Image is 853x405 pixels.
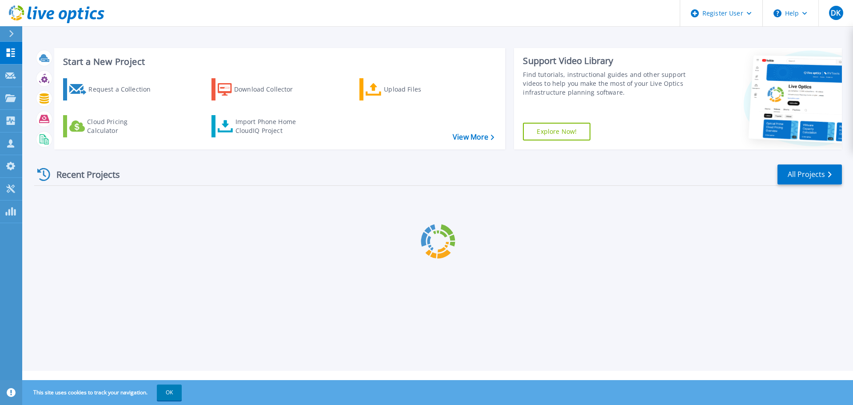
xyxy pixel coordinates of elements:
[87,117,158,135] div: Cloud Pricing Calculator
[34,164,132,185] div: Recent Projects
[63,115,162,137] a: Cloud Pricing Calculator
[384,80,455,98] div: Upload Files
[453,133,494,141] a: View More
[523,70,690,97] div: Find tutorials, instructional guides and other support videos to help you make the most of your L...
[234,80,305,98] div: Download Collector
[523,55,690,67] div: Support Video Library
[235,117,305,135] div: Import Phone Home CloudIQ Project
[63,57,494,67] h3: Start a New Project
[777,164,842,184] a: All Projects
[211,78,311,100] a: Download Collector
[359,78,458,100] a: Upload Files
[831,9,841,16] span: DK
[523,123,590,140] a: Explore Now!
[157,385,182,401] button: OK
[24,385,182,401] span: This site uses cookies to track your navigation.
[63,78,162,100] a: Request a Collection
[88,80,159,98] div: Request a Collection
